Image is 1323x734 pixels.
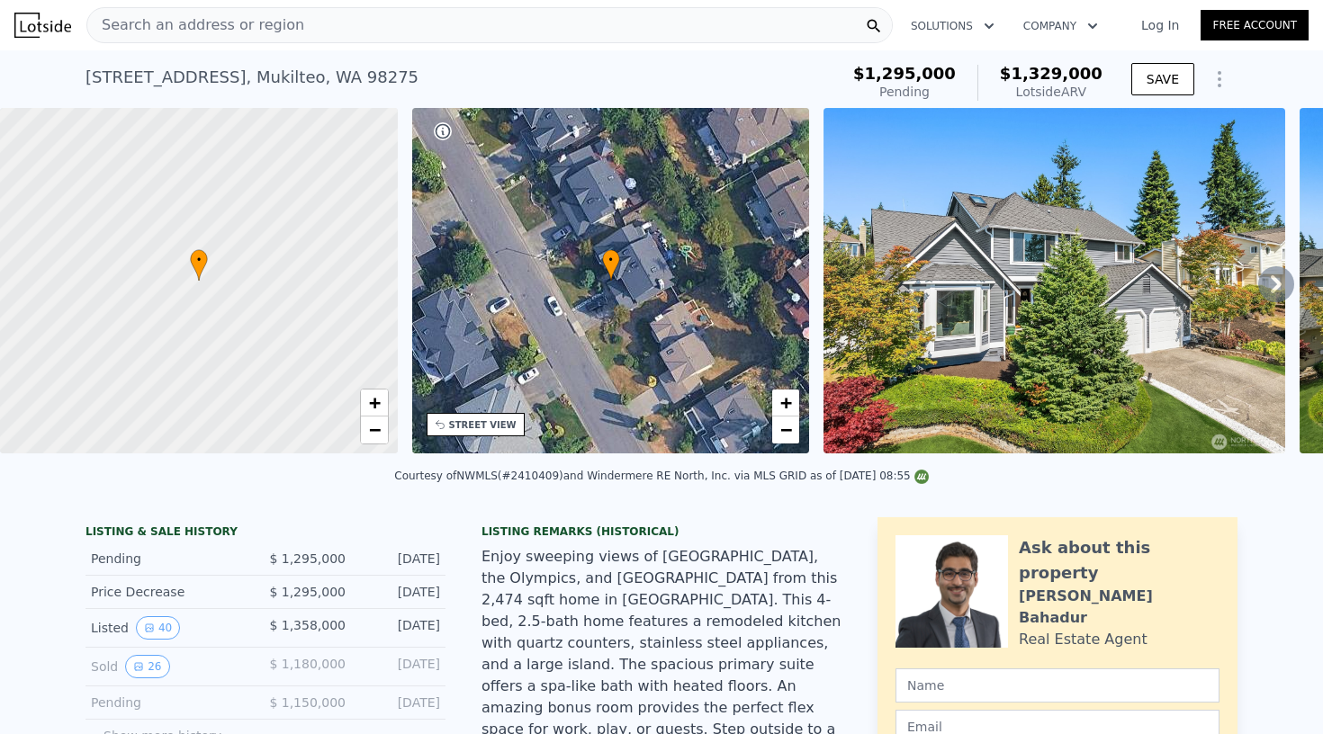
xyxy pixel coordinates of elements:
[368,391,380,414] span: +
[269,585,346,599] span: $ 1,295,000
[823,108,1285,453] img: Sale: 167207881 Parcel: 103543441
[1201,10,1309,40] a: Free Account
[360,616,440,640] div: [DATE]
[360,583,440,601] div: [DATE]
[125,655,169,678] button: View historical data
[360,655,440,678] div: [DATE]
[772,389,799,416] a: Zoom in
[269,695,346,710] span: $ 1,150,000
[190,249,208,281] div: •
[85,65,418,90] div: [STREET_ADDRESS] , Mukilteo , WA 98275
[1000,83,1102,101] div: Lotside ARV
[368,418,380,441] span: −
[1201,61,1237,97] button: Show Options
[1019,629,1147,650] div: Real Estate Agent
[91,616,251,640] div: Listed
[136,616,180,640] button: View historical data
[780,391,792,414] span: +
[361,416,388,443] a: Zoom out
[85,524,445,542] div: LISTING & SALE HISTORY
[91,694,251,712] div: Pending
[360,550,440,568] div: [DATE]
[772,416,799,443] a: Zoom out
[91,583,251,601] div: Price Decrease
[269,551,346,566] span: $ 1,295,000
[1019,535,1219,586] div: Ask about this property
[780,418,792,441] span: −
[914,470,929,484] img: NWMLS Logo
[360,694,440,712] div: [DATE]
[1120,16,1201,34] a: Log In
[853,64,956,83] span: $1,295,000
[602,249,620,281] div: •
[896,10,1009,42] button: Solutions
[449,418,517,432] div: STREET VIEW
[481,524,841,539] div: Listing Remarks (Historical)
[14,13,71,38] img: Lotside
[853,83,956,101] div: Pending
[91,655,251,678] div: Sold
[190,252,208,268] span: •
[87,14,304,36] span: Search an address or region
[1009,10,1112,42] button: Company
[91,550,251,568] div: Pending
[394,470,928,482] div: Courtesy of NWMLS (#2410409) and Windermere RE North, Inc. via MLS GRID as of [DATE] 08:55
[269,618,346,632] span: $ 1,358,000
[602,252,620,268] span: •
[1000,64,1102,83] span: $1,329,000
[1019,586,1219,629] div: [PERSON_NAME] Bahadur
[269,657,346,671] span: $ 1,180,000
[361,389,388,416] a: Zoom in
[895,668,1219,703] input: Name
[1131,63,1194,95] button: SAVE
